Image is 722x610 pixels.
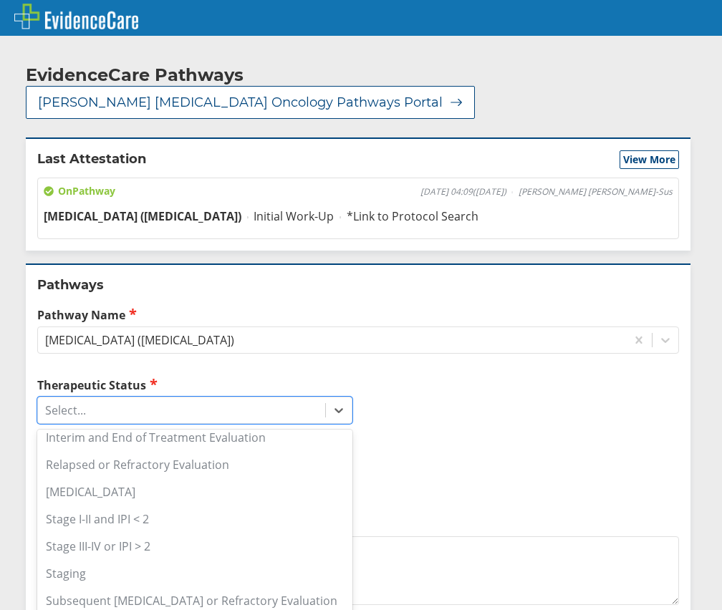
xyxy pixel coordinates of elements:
div: Select... [45,402,86,418]
h2: EvidenceCare Pathways [26,64,244,86]
div: [MEDICAL_DATA] [37,478,352,505]
button: [PERSON_NAME] [MEDICAL_DATA] Oncology Pathways Portal [26,86,475,119]
span: [MEDICAL_DATA] ([MEDICAL_DATA]) [44,208,241,224]
div: Stage I-II and IPI < 2 [37,505,352,533]
label: Therapeutic Status [37,377,352,393]
h2: Last Attestation [37,150,146,169]
div: Interim and End of Treatment Evaluation [37,424,352,451]
button: View More [620,150,679,169]
div: [MEDICAL_DATA] ([MEDICAL_DATA]) [45,332,234,348]
div: Stage III-IV or IPI > 2 [37,533,352,560]
span: [PERSON_NAME] [PERSON_NAME]-Sus [519,186,673,198]
span: *Link to Protocol Search [347,208,478,224]
span: [PERSON_NAME] [MEDICAL_DATA] Oncology Pathways Portal [38,94,443,111]
span: [DATE] 04:09 ( [DATE] ) [420,186,506,198]
label: Additional Details [37,517,679,533]
h2: Pathways [37,276,679,294]
span: View More [623,152,675,167]
label: Pathway Name [37,306,679,323]
div: Staging [37,560,352,587]
div: Relapsed or Refractory Evaluation [37,451,352,478]
img: EvidenceCare [14,4,138,29]
span: Initial Work-Up [254,208,334,224]
span: On Pathway [44,184,115,198]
